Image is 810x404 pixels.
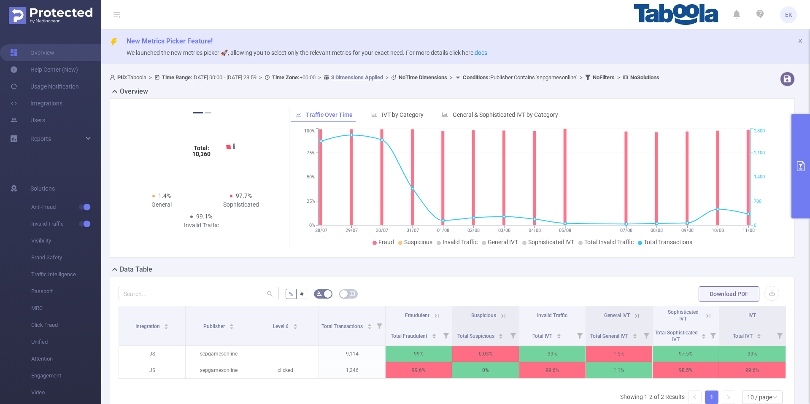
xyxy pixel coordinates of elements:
[577,74,585,81] span: >
[31,249,101,266] span: Brand Safety
[529,228,541,233] tspan: 04/08
[10,78,79,95] a: Usage Notification
[186,362,252,378] p: sepgamesonline
[110,75,117,80] i: icon: user
[443,239,478,245] span: Invalid Traffic
[307,199,315,204] tspan: 25%
[719,346,786,362] p: 99%
[122,200,201,209] div: General
[117,74,127,81] b: PID:
[733,333,754,339] span: Total IVT
[31,232,101,249] span: Visibility
[463,74,490,81] b: Conditions :
[196,213,212,220] span: 99.1%
[316,74,324,81] span: >
[707,325,719,345] i: Filter menu
[705,391,718,404] a: 1
[31,384,101,401] span: Video
[405,312,429,318] span: Fraudulent
[30,135,51,142] span: Reports
[463,74,577,81] span: Publisher Contains 'sepgamesonline'
[30,130,51,147] a: Reports
[528,239,574,245] span: Sophisticated IVT
[653,362,719,378] p: 98.5%
[293,323,298,325] i: icon: caret-up
[559,228,571,233] tspan: 05/08
[309,223,315,228] tspan: 0%
[164,323,169,325] i: icon: caret-up
[586,362,652,378] p: 1.1%
[127,37,213,45] span: New Metrics Picker Feature!
[158,192,171,199] span: 1.4%
[256,74,265,81] span: >
[382,111,424,118] span: IVT by Category
[386,362,452,378] p: 99.6%
[229,323,234,328] div: Sort
[532,333,553,339] span: Total IVT
[432,335,436,338] i: icon: caret-down
[229,323,234,325] i: icon: caret-up
[620,391,685,404] li: Showing 1-2 of 2 Results
[399,74,447,81] b: No Time Dimensions
[604,312,630,318] span: General IVT
[10,112,45,129] a: Users
[386,346,452,362] p: 99%
[499,332,503,335] i: icon: caret-up
[432,332,436,335] i: icon: caret-up
[236,192,252,199] span: 97.7%
[785,6,792,23] span: EK
[774,325,786,345] i: Filter menu
[367,326,372,329] i: icon: caret-down
[306,111,353,118] span: Traffic Over Time
[584,239,634,245] span: Total Invalid Traffic
[31,215,101,232] span: Invalid Traffic
[754,129,765,134] tspan: 2,800
[557,335,562,338] i: icon: caret-down
[201,200,281,209] div: Sophisticated
[391,333,429,339] span: Total Fraudulent
[289,291,293,297] span: %
[307,150,315,156] tspan: 75%
[31,199,101,215] span: Anti-Fraud
[467,228,480,233] tspan: 02/08
[519,362,586,378] p: 99.6%
[193,112,203,113] button: 1
[754,150,765,156] tspan: 2,100
[273,323,290,329] span: Level 6
[593,74,615,81] b: No Filters
[331,74,383,81] u: 3 Dimensions Applied
[712,228,724,233] tspan: 10/08
[304,129,315,134] tspan: 100%
[252,362,319,378] p: clicked
[701,332,706,337] div: Sort
[754,175,765,180] tspan: 1,400
[31,300,101,317] span: MRC
[701,335,706,338] i: icon: caret-down
[586,346,652,362] p: 1.5%
[194,145,209,151] tspan: Total:
[653,346,719,362] p: 97.5%
[317,291,322,296] i: icon: bg-colors
[797,36,803,46] button: icon: close
[655,330,698,342] span: Total Sophisticated IVT
[406,228,418,233] tspan: 31/07
[726,395,731,400] i: icon: right
[756,332,761,337] div: Sort
[507,325,519,345] i: Filter menu
[457,333,496,339] span: Total Suspicious
[164,326,169,329] i: icon: caret-down
[272,74,300,81] b: Time Zone:
[205,112,211,113] button: 2
[615,74,623,81] span: >
[371,112,377,118] i: icon: bar-chart
[120,264,152,275] h2: Data Table
[452,346,518,362] p: 0.03%
[681,228,693,233] tspan: 09/08
[300,291,304,297] span: #
[498,228,510,233] tspan: 03/08
[293,326,298,329] i: icon: caret-down
[630,74,659,81] b: No Solutions
[307,175,315,180] tspan: 50%
[162,74,192,81] b: Time Range:
[162,221,241,230] div: Invalid Traffic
